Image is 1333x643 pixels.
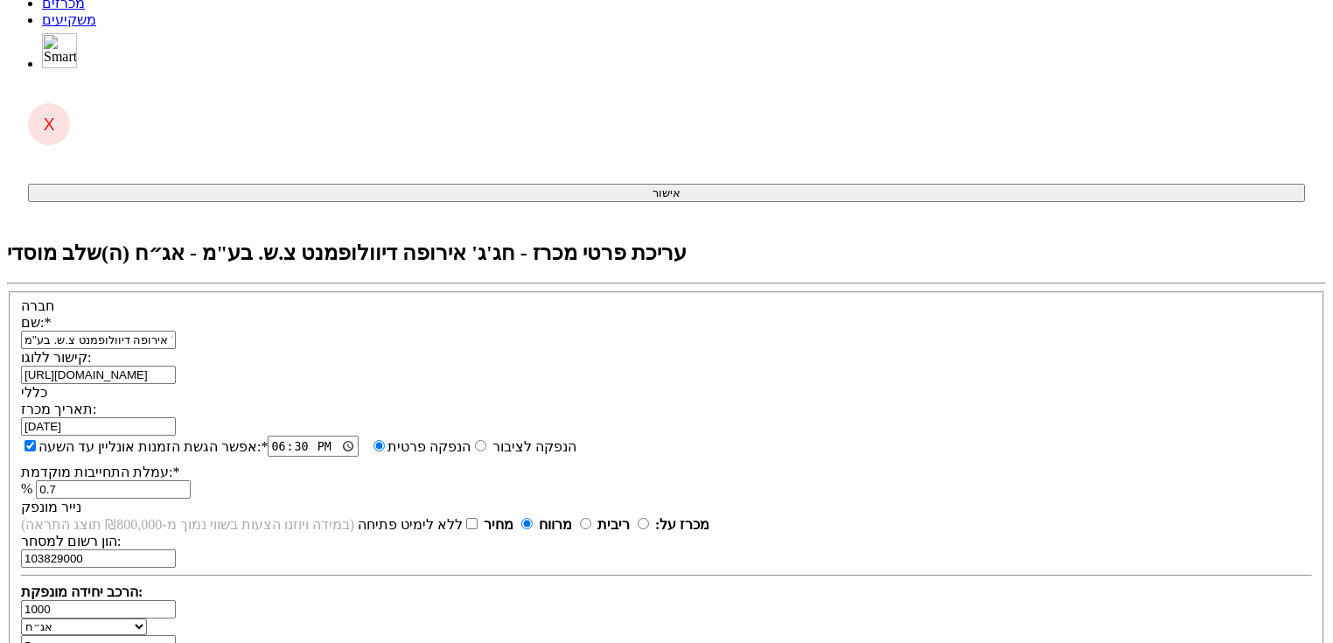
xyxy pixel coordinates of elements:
[655,517,709,532] strong: מכרז על:
[521,518,533,529] input: מחיר
[21,402,96,416] label: תאריך מכרז:
[7,241,101,264] span: שלב מוסדי
[580,518,591,529] input: מרווח
[21,465,179,479] label: עמלת התחייבות מוקדמת:
[24,440,36,451] input: אפשר הגשת הזמנות אונליין עד השעה:*
[42,12,96,27] a: משקיעים
[475,440,486,451] input: הנפקה פרטית
[43,114,55,135] span: X
[21,298,54,313] label: חברה
[638,518,649,529] input: ריבית
[21,584,143,599] strong: הרכב יחידה מונפקת:
[21,350,91,365] label: קישור ללוגו:
[466,518,478,529] input: ללא לימיט פתיחה
[7,241,1326,265] h2: עריכת פרטי מכרז - חג'ג' אירופה דיוולופמנט צ.ש. בע"מ - אג״ח (ה)
[21,481,32,496] span: %
[358,517,480,532] label: ללא לימיט פתיחה
[369,439,576,454] label: הנפקה לציבור
[21,600,176,619] input: כמות
[21,315,51,330] label: שם:
[21,385,47,400] label: כללי
[373,440,385,451] input: הנפקה לציבור
[21,534,121,549] label: הון רשום למסחר:
[21,517,354,532] span: (במידה ויוזנו הצעות בשווי נמוך מ-₪800,000 תוצג התראה)
[387,439,489,454] label: הנפקה פרטית
[21,437,268,455] label: אפשר הגשת הזמנות אונליין עד השעה:
[484,517,513,532] strong: מחיר
[597,517,630,532] strong: ריבית
[42,33,77,68] img: SmartBull Logo
[28,184,1305,202] button: אישור
[539,517,572,532] strong: מרווח
[21,500,81,514] label: נייר מונפק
